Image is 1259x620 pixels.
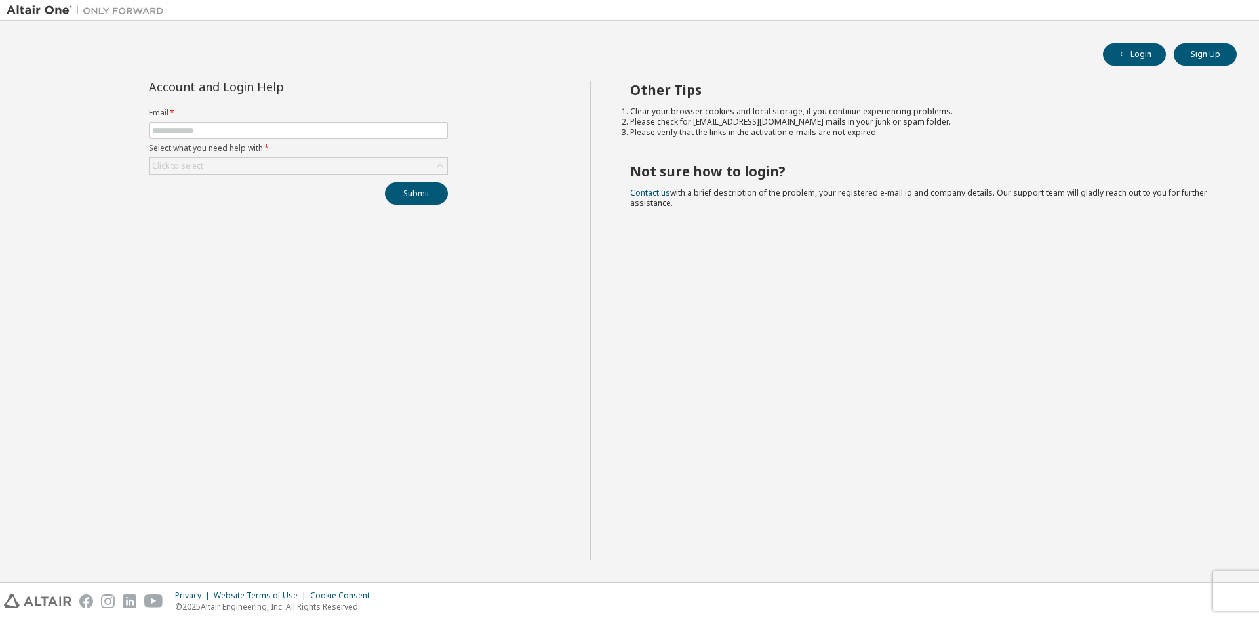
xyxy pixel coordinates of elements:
img: Altair One [7,4,170,17]
button: Sign Up [1174,43,1237,66]
p: © 2025 Altair Engineering, Inc. All Rights Reserved. [175,601,378,612]
img: linkedin.svg [123,594,136,608]
div: Website Terms of Use [214,590,310,601]
span: with a brief description of the problem, your registered e-mail id and company details. Our suppo... [630,187,1207,209]
button: Login [1103,43,1166,66]
img: altair_logo.svg [4,594,71,608]
div: Account and Login Help [149,81,388,92]
div: Privacy [175,590,214,601]
button: Submit [385,182,448,205]
h2: Other Tips [630,81,1214,98]
li: Please verify that the links in the activation e-mails are not expired. [630,127,1214,138]
div: Click to select [150,158,447,174]
li: Please check for [EMAIL_ADDRESS][DOMAIN_NAME] mails in your junk or spam folder. [630,117,1214,127]
div: Cookie Consent [310,590,378,601]
li: Clear your browser cookies and local storage, if you continue experiencing problems. [630,106,1214,117]
img: facebook.svg [79,594,93,608]
div: Click to select [152,161,203,171]
img: youtube.svg [144,594,163,608]
label: Email [149,108,448,118]
a: Contact us [630,187,670,198]
h2: Not sure how to login? [630,163,1214,180]
img: instagram.svg [101,594,115,608]
label: Select what you need help with [149,143,448,154]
